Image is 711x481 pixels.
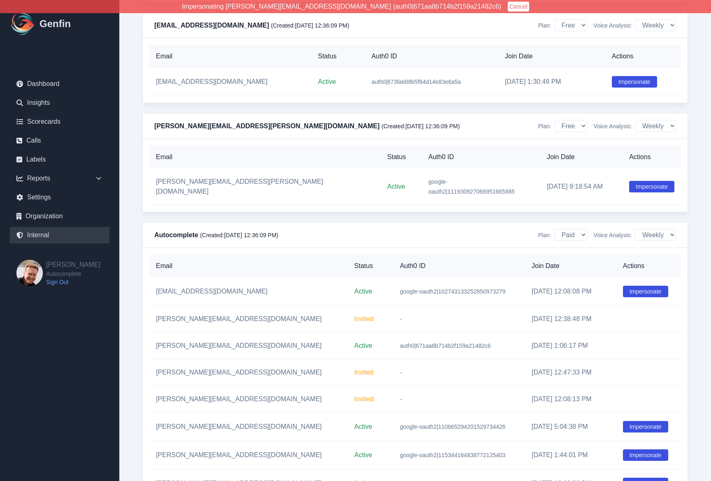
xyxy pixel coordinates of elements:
[149,359,348,386] td: [PERSON_NAME][EMAIL_ADDRESS][DOMAIN_NAME]
[508,2,529,12] button: Cancel
[393,254,525,277] th: Auth0 ID
[318,78,336,85] span: Active
[354,451,372,458] span: Active
[10,95,109,111] a: Insights
[498,45,605,68] th: Join Date
[39,17,71,30] h1: Genfin
[10,227,109,243] a: Internal
[525,413,616,441] td: [DATE] 5:04:38 PM
[400,423,506,430] span: google-oauth2|110665294201529734426
[372,79,461,85] span: auth0|673fa688b5f64d14e83e6a5a
[525,441,616,469] td: [DATE] 1:44:01 PM
[354,423,372,430] span: Active
[400,316,402,322] span: -
[16,260,43,286] img: Brian Dunagan
[540,146,623,169] th: Join Date
[616,254,681,277] th: Actions
[149,68,311,96] td: [EMAIL_ADDRESS][DOMAIN_NAME]
[271,22,349,29] span: (Created: [DATE] 12:36:09 PM )
[10,11,36,37] img: Logo
[149,413,348,441] td: [PERSON_NAME][EMAIL_ADDRESS][DOMAIN_NAME]
[525,386,616,413] td: [DATE] 12:08:13 PM
[400,288,506,295] span: google-oauth2|102743133252850973279
[311,45,365,68] th: Status
[354,342,372,349] span: Active
[348,254,393,277] th: Status
[10,76,109,92] a: Dashboard
[365,45,498,68] th: Auth0 ID
[354,315,374,322] span: Invited
[400,369,402,376] span: -
[154,121,460,131] h4: [PERSON_NAME][EMAIL_ADDRESS][PERSON_NAME][DOMAIN_NAME]
[10,113,109,130] a: Scorecards
[354,369,374,376] span: Invited
[525,254,616,277] th: Join Date
[354,395,374,402] span: Invited
[200,232,278,238] span: (Created: [DATE] 12:36:09 PM )
[428,178,515,195] span: google-oauth2|111930927066951665885
[400,396,402,402] span: -
[525,359,616,386] td: [DATE] 12:47:33 PM
[46,278,100,286] a: Sign Out
[525,306,616,333] td: [DATE] 12:38:48 PM
[629,181,674,192] button: Impersonate
[149,333,348,359] td: [PERSON_NAME][EMAIL_ADDRESS][DOMAIN_NAME]
[400,452,506,458] span: google-oauth2|115344164838772125403
[10,208,109,224] a: Organization
[623,449,668,461] button: Impersonate
[154,230,279,240] h4: Autocomplete
[149,277,348,306] td: [EMAIL_ADDRESS][DOMAIN_NAME]
[538,231,551,239] span: Plan:
[149,386,348,413] td: [PERSON_NAME][EMAIL_ADDRESS][DOMAIN_NAME]
[149,306,348,333] td: [PERSON_NAME][EMAIL_ADDRESS][DOMAIN_NAME]
[623,286,668,297] button: Impersonate
[154,21,349,30] h4: [EMAIL_ADDRESS][DOMAIN_NAME]
[387,183,405,190] span: Active
[623,146,681,169] th: Actions
[498,68,605,96] td: [DATE] 1:30:49 PM
[10,151,109,168] a: Labels
[525,277,616,306] td: [DATE] 12:08:08 PM
[354,288,372,295] span: Active
[46,260,100,270] h2: [PERSON_NAME]
[612,76,657,88] button: Impersonate
[525,333,616,359] td: [DATE] 1:06:17 PM
[538,122,551,130] span: Plan:
[10,170,109,187] div: Reports
[422,146,540,169] th: Auth0 ID
[149,45,311,68] th: Email
[538,21,551,30] span: Plan:
[381,123,460,129] span: (Created: [DATE] 12:36:09 PM )
[594,21,632,30] span: Voice Analysis:
[400,342,491,349] span: auth0|671aa8b714b2f159a21482c6
[149,146,381,169] th: Email
[594,122,632,130] span: Voice Analysis:
[149,254,348,277] th: Email
[623,421,668,432] button: Impersonate
[381,146,422,169] th: Status
[594,231,632,239] span: Voice Analysis:
[605,45,681,68] th: Actions
[10,189,109,206] a: Settings
[149,169,381,205] td: [PERSON_NAME][EMAIL_ADDRESS][PERSON_NAME][DOMAIN_NAME]
[10,132,109,149] a: Calls
[540,169,623,205] td: [DATE] 9:18:54 AM
[46,270,100,278] span: Autocomplete
[149,441,348,469] td: [PERSON_NAME][EMAIL_ADDRESS][DOMAIN_NAME]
